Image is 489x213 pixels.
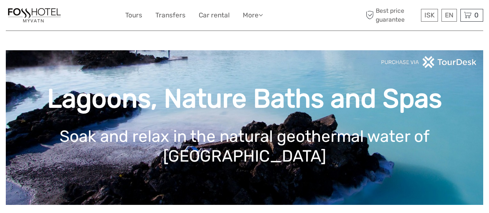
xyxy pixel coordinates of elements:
[199,10,230,21] a: Car rental
[17,127,472,166] h1: Soak and relax in the natural geothermal water of [GEOGRAPHIC_DATA]
[364,7,419,24] span: Best price guarantee
[243,10,263,21] a: More
[473,11,480,19] span: 0
[6,6,63,25] img: 1331-8a11efee-c5e4-47e4-a166-7ba43d126862_logo_small.jpg
[441,9,457,22] div: EN
[424,11,434,19] span: ISK
[17,83,472,114] h1: Lagoons, Nature Baths and Spas
[155,10,186,21] a: Transfers
[125,10,142,21] a: Tours
[381,56,477,68] img: PurchaseViaTourDeskwhite.png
